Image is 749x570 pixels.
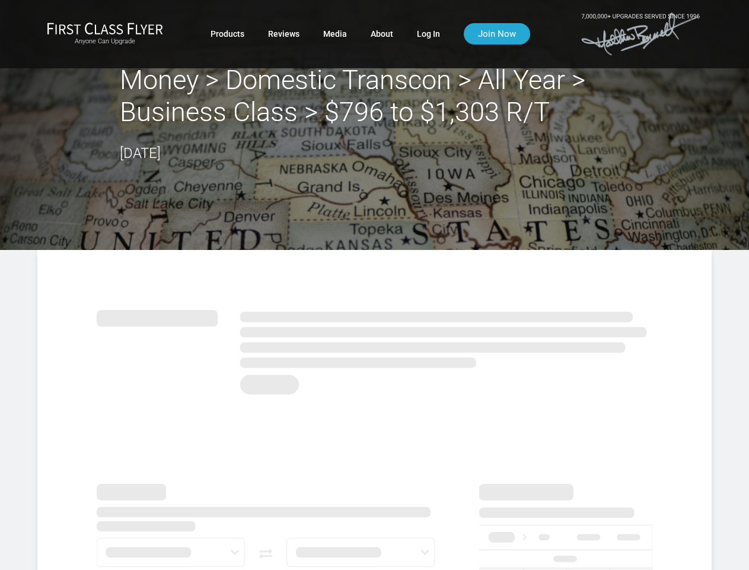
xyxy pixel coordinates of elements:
h2: Money > Domestic Transcon > All Year > Business Class > $796 to $1,303 R/T [120,64,630,128]
time: [DATE] [120,145,161,161]
a: Join Now [464,23,530,45]
a: Log In [417,23,440,45]
a: First Class FlyerAnyone Can Upgrade [47,22,163,46]
a: Products [211,23,244,45]
a: Reviews [268,23,299,45]
a: Media [323,23,347,45]
small: Anyone Can Upgrade [47,37,163,46]
img: summary.svg [97,297,652,401]
img: First Class Flyer [47,22,163,34]
a: About [371,23,393,45]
